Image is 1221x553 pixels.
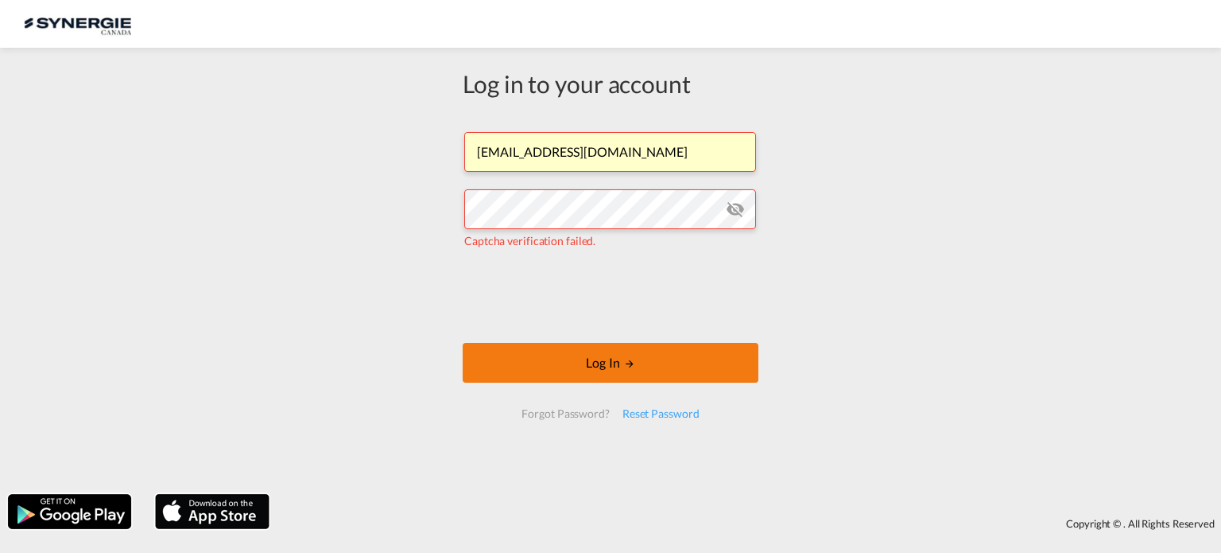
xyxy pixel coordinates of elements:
[490,265,731,327] iframe: reCAPTCHA
[463,343,758,383] button: LOGIN
[464,234,595,247] span: Captcha verification failed.
[24,6,131,42] img: 1f56c880d42311ef80fc7dca854c8e59.png
[726,200,745,219] md-icon: icon-eye-off
[616,399,706,428] div: Reset Password
[515,399,615,428] div: Forgot Password?
[464,132,756,172] input: Enter email/phone number
[277,510,1221,537] div: Copyright © . All Rights Reserved
[463,67,758,100] div: Log in to your account
[153,493,271,531] img: apple.png
[6,493,133,531] img: google.png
